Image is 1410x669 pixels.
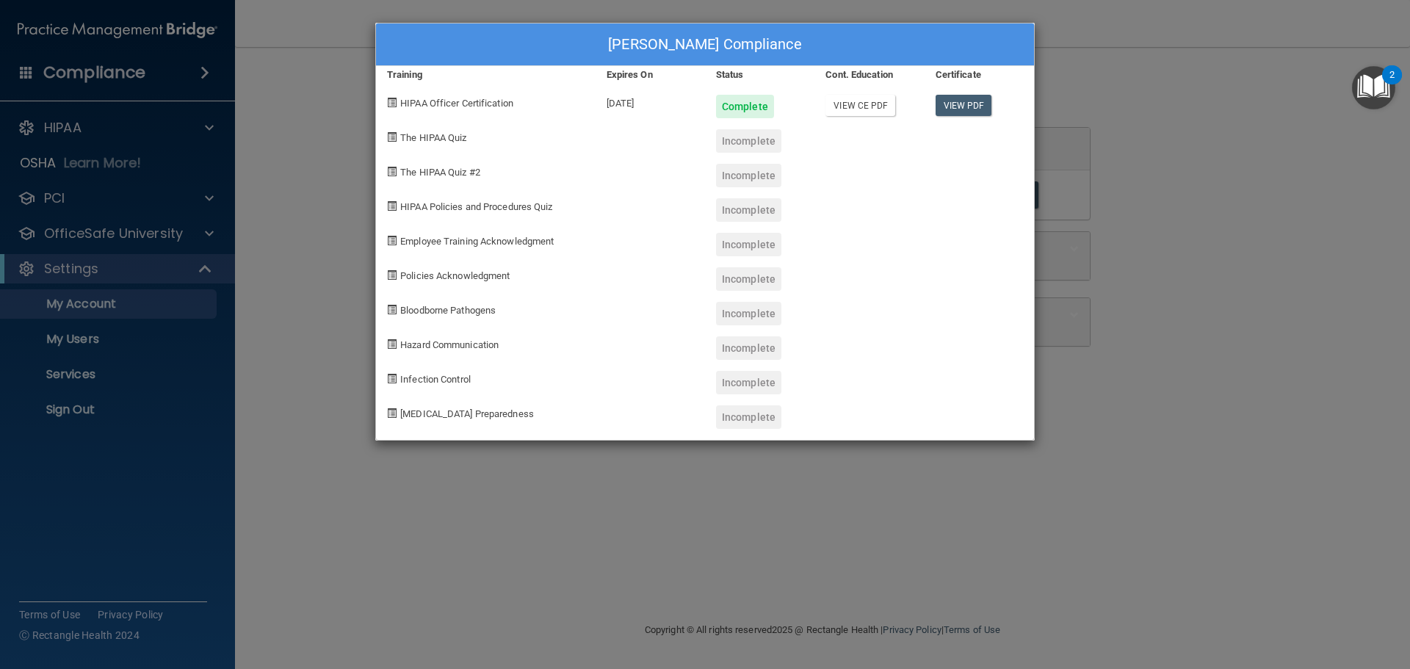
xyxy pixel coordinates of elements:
div: Cont. Education [814,66,924,84]
span: Bloodborne Pathogens [400,305,496,316]
div: Incomplete [716,164,781,187]
a: View CE PDF [825,95,895,116]
span: HIPAA Officer Certification [400,98,513,109]
span: The HIPAA Quiz [400,132,466,143]
div: Training [376,66,596,84]
div: Complete [716,95,774,118]
span: HIPAA Policies and Procedures Quiz [400,201,552,212]
div: 2 [1389,75,1395,94]
div: Incomplete [716,267,781,291]
span: [MEDICAL_DATA] Preparedness [400,408,534,419]
span: Policies Acknowledgment [400,270,510,281]
span: Infection Control [400,374,471,385]
div: Incomplete [716,233,781,256]
div: Certificate [925,66,1034,84]
span: Employee Training Acknowledgment [400,236,554,247]
button: Open Resource Center, 2 new notifications [1352,66,1395,109]
a: View PDF [936,95,992,116]
span: Hazard Communication [400,339,499,350]
div: Incomplete [716,371,781,394]
div: Status [705,66,814,84]
div: Expires On [596,66,705,84]
div: [DATE] [596,84,705,118]
div: [PERSON_NAME] Compliance [376,23,1034,66]
div: Incomplete [716,405,781,429]
div: Incomplete [716,302,781,325]
span: The HIPAA Quiz #2 [400,167,480,178]
div: Incomplete [716,198,781,222]
div: Incomplete [716,129,781,153]
div: Incomplete [716,336,781,360]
